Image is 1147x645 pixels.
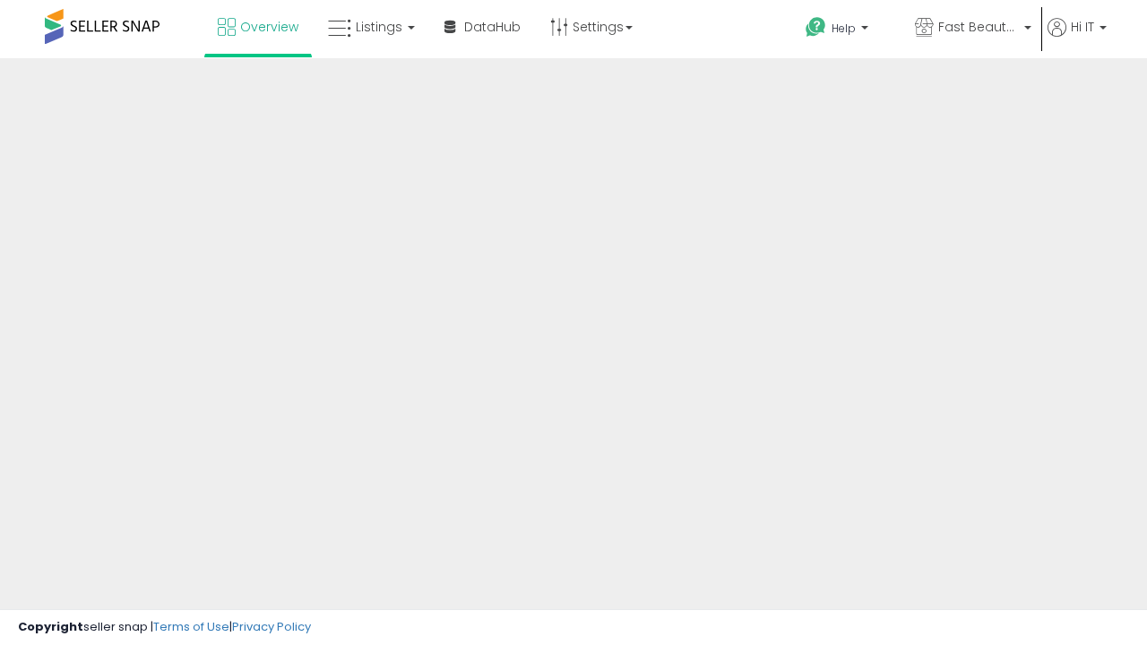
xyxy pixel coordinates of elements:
[240,18,298,36] span: Overview
[791,3,899,58] a: Help
[805,16,827,39] i: Get Help
[153,618,229,635] a: Terms of Use
[232,618,311,635] a: Privacy Policy
[464,18,521,36] span: DataHub
[1071,18,1094,36] span: Hi IT
[1048,18,1107,58] a: Hi IT
[832,21,856,36] span: Help
[938,18,1019,36] span: Fast Beauty ([GEOGRAPHIC_DATA])
[356,18,402,36] span: Listings
[18,619,311,636] div: seller snap | |
[18,618,83,635] strong: Copyright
